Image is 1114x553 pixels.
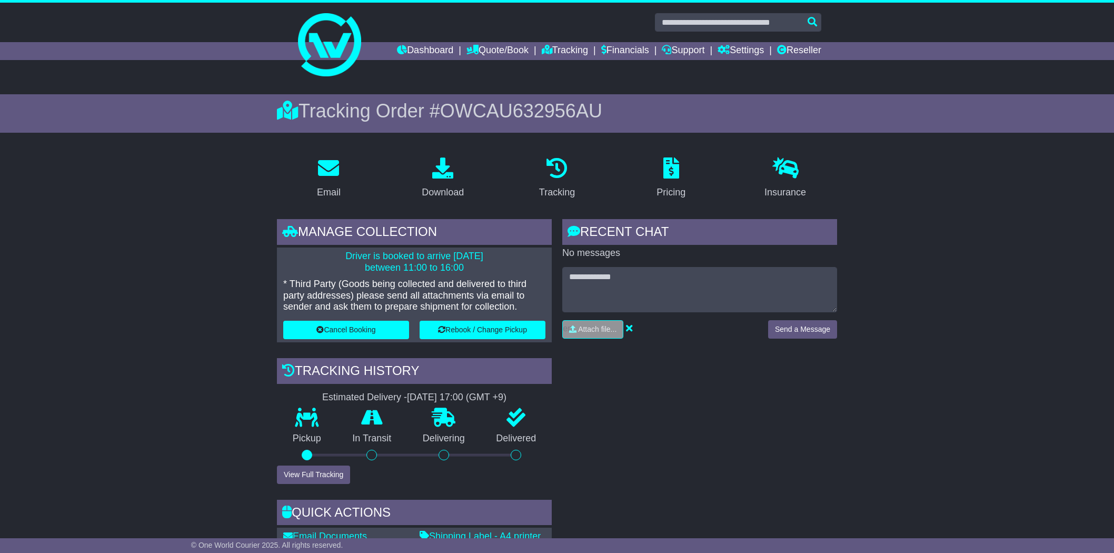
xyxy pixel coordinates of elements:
a: Shipping Label - A4 printer [420,531,541,541]
a: Tracking [532,154,582,203]
button: Send a Message [768,320,837,339]
p: Delivering [407,433,481,445]
p: * Third Party (Goods being collected and delivered to third party addresses) please send all atta... [283,279,545,313]
a: Email Documents [283,531,367,541]
a: Email [310,154,347,203]
div: Email [317,185,341,200]
a: Financials [601,42,649,60]
span: © One World Courier 2025. All rights reserved. [191,541,343,549]
p: No messages [562,248,837,259]
div: Download [422,185,464,200]
p: Delivered [481,433,552,445]
div: Tracking history [277,358,552,387]
a: Quote/Book [466,42,529,60]
div: Tracking Order # [277,100,837,122]
button: Rebook / Change Pickup [420,321,545,339]
button: View Full Tracking [277,466,350,484]
p: In Transit [337,433,407,445]
p: Driver is booked to arrive [DATE] between 11:00 to 16:00 [283,251,545,273]
p: Pickup [277,433,337,445]
div: Insurance [764,185,806,200]
div: [DATE] 17:00 (GMT +9) [407,392,506,403]
a: Support [662,42,704,60]
a: Insurance [758,154,813,203]
a: Reseller [777,42,821,60]
a: Download [415,154,471,203]
button: Cancel Booking [283,321,409,339]
div: Quick Actions [277,500,552,528]
a: Settings [718,42,764,60]
a: Dashboard [397,42,453,60]
span: OWCAU632956AU [440,100,602,122]
div: Tracking [539,185,575,200]
a: Tracking [542,42,588,60]
div: Pricing [657,185,685,200]
div: Manage collection [277,219,552,248]
div: RECENT CHAT [562,219,837,248]
a: Pricing [650,154,692,203]
div: Estimated Delivery - [277,392,552,403]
